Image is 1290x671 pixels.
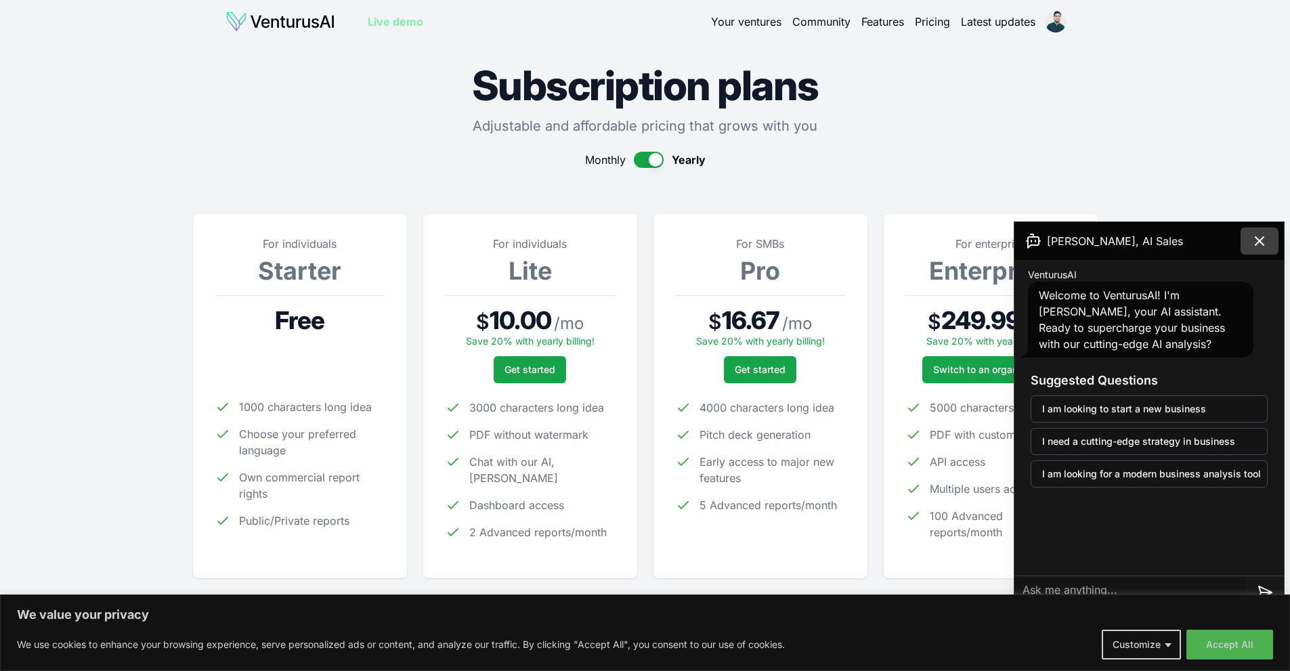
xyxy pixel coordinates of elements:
a: Pricing [915,14,950,30]
span: [PERSON_NAME], AI Sales [1047,233,1183,249]
p: For SMBs [675,236,846,252]
h3: Enterprise [905,257,1076,284]
button: I am looking for a modern business analysis tool [1031,460,1268,488]
a: Latest updates [961,14,1035,30]
span: / mo [782,313,812,334]
p: For enterprise [905,236,1076,252]
span: Save 20% with yearly billing! [466,335,595,347]
span: 1000 characters long idea [239,399,372,415]
p: Adjustable and affordable pricing that grows with you [193,116,1098,135]
span: 10.00 [490,307,551,334]
span: API access [930,454,985,470]
span: 5 Advanced reports/month [700,497,837,513]
span: Public/Private reports [239,513,349,529]
span: Choose your preferred language [239,426,385,458]
span: VenturusAI [1028,268,1077,282]
span: 5000 characters long idea [930,399,1065,416]
a: Switch to an organization [922,356,1059,383]
img: logo [225,11,335,33]
span: Welcome to VenturusAI! I'm [PERSON_NAME], your AI assistant. Ready to supercharge your business w... [1039,288,1225,351]
span: $ [928,309,941,334]
span: PDF without watermark [469,427,588,443]
span: $ [708,309,722,334]
span: 249.99 [941,307,1020,334]
span: / mo [554,313,584,334]
button: I need a cutting-edge strategy in business [1031,428,1268,455]
span: 16.67 [722,307,780,334]
span: Save 20% with yearly billing! [696,335,825,347]
h1: Subscription plans [193,65,1098,106]
h3: Starter [215,257,385,284]
span: Get started [735,363,786,376]
button: I am looking to start a new business [1031,395,1268,423]
span: 2 Advanced reports/month [469,524,607,540]
span: Yearly [672,152,706,168]
button: Accept All [1186,630,1273,659]
span: 100 Advanced reports/month [930,508,1076,540]
p: We use cookies to enhance your browsing experience, serve personalized ads or content, and analyz... [17,636,785,653]
span: Save 20% with yearly billing! [926,335,1055,347]
span: 4000 characters long idea [700,399,834,416]
a: Features [861,14,904,30]
span: Get started [504,363,555,376]
button: Get started [724,356,796,383]
span: PDF with custom watermark [930,427,1073,443]
span: Pitch deck generation [700,427,811,443]
a: Your ventures [711,14,781,30]
a: Community [792,14,851,30]
span: Own commercial report rights [239,469,385,502]
p: We value your privacy [17,607,1273,623]
p: For individuals [445,236,616,252]
p: For individuals [215,236,385,252]
span: 3000 characters long idea [469,399,604,416]
span: Free [275,307,324,334]
img: ACg8ocLhyDQbhIsaj69yFwc1bIoMDr_itJFs6WFQjzMEnGgJOMhnJMU=s96-c [1045,11,1067,33]
span: Monthly [585,152,626,168]
h3: Suggested Questions [1031,371,1268,390]
a: Live demo [368,14,423,30]
span: Multiple users access [930,481,1039,497]
span: Early access to major new features [700,454,846,486]
span: $ [476,309,490,334]
span: Chat with our AI, [PERSON_NAME] [469,454,616,486]
span: Dashboard access [469,497,564,513]
h3: Lite [445,257,616,284]
button: Customize [1102,630,1181,659]
button: Get started [494,356,566,383]
h3: Pro [675,257,846,284]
